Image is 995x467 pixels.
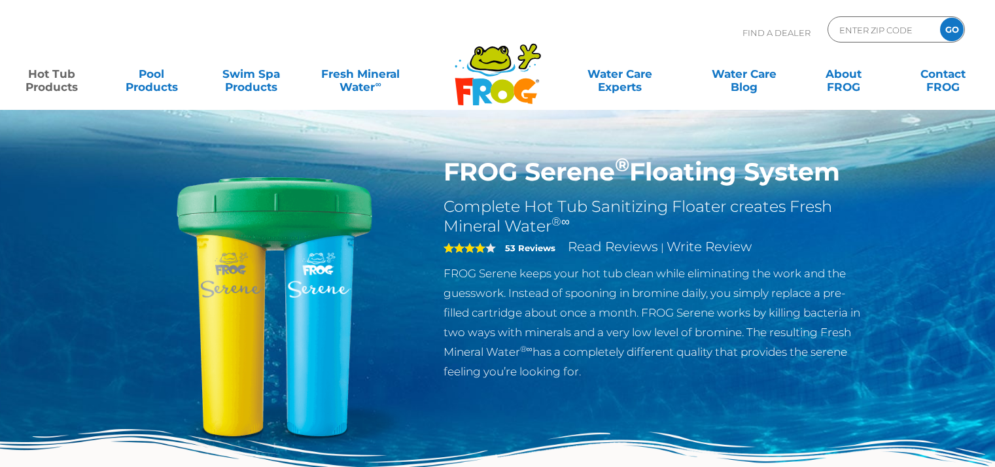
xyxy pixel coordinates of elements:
p: Find A Dealer [742,16,811,49]
sup: ®∞ [551,215,570,229]
p: FROG Serene keeps your hot tub clean while eliminating the work and the guesswork. Instead of spo... [444,264,871,381]
strong: 53 Reviews [505,243,555,253]
span: 4 [444,243,485,253]
img: Frog Products Logo [447,26,548,106]
a: Water CareExperts [557,61,683,87]
sup: ∞ [375,79,381,89]
h1: FROG Serene Floating System [444,157,871,187]
img: hot-tub-product-serene-floater.png [125,157,425,457]
a: PoolProducts [113,61,190,87]
span: | [661,241,664,254]
a: Water CareBlog [705,61,782,87]
a: Hot TubProducts [13,61,90,87]
a: AboutFROG [805,61,882,87]
sup: ® [615,153,629,176]
a: Fresh MineralWater∞ [312,61,409,87]
a: Read Reviews [568,239,658,254]
sup: ®∞ [520,344,532,354]
input: GO [940,18,964,41]
h2: Complete Hot Tub Sanitizing Floater creates Fresh Mineral Water [444,197,871,236]
a: Swim SpaProducts [213,61,290,87]
a: ContactFROG [905,61,982,87]
a: Write Review [667,239,752,254]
